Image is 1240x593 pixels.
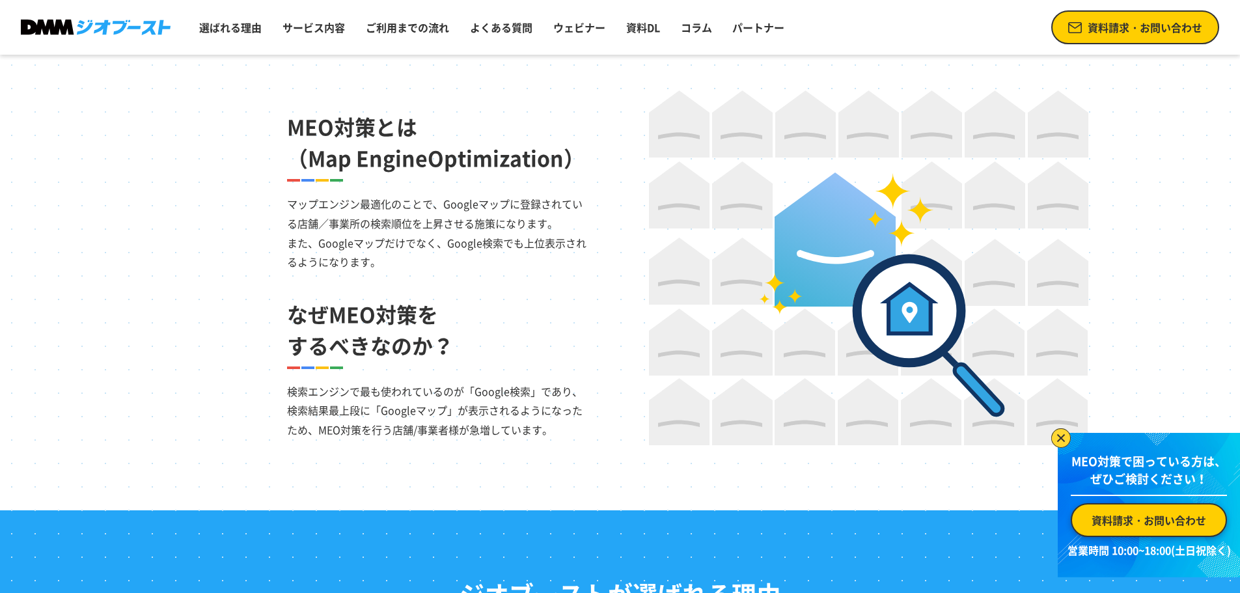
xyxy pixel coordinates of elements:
a: ウェビナー [548,14,611,40]
p: マップエンジン最適化のことで、Googleマップに登録されている店舗／事業所の検索順位を上昇させる施策になります。 また、Googleマップだけでなく、Google検索でも上位表示されるようにな... [287,182,590,271]
img: DMMジオブースト [21,20,171,36]
p: MEO対策で困っている方は、 ぜひご検討ください！ [1071,452,1227,496]
a: パートナー [727,14,790,40]
a: コラム [676,14,717,40]
span: 資料請求・お問い合わせ [1088,20,1202,35]
img: バナーを閉じる [1051,428,1071,448]
a: 資料請求・お問い合わせ [1051,10,1219,44]
p: 検索エンジンで最も使われているのが「Google検索」であり、 検索結果最上段に「Googleマップ」が表示されるようになったため、MEO対策を行う店舗/事業者様が急増しています。 [287,369,590,440]
span: 資料請求・お問い合わせ [1092,512,1206,528]
h2: MEO対策とは （Map EngineOptimization） [287,111,590,174]
a: 資料DL [621,14,665,40]
p: 営業時間 10:00~18:00(土日祝除く) [1066,542,1232,558]
a: よくある質問 [465,14,538,40]
a: 選ばれる理由 [194,14,267,40]
a: 資料請求・お問い合わせ [1071,503,1227,537]
h2: なぜMEO対策を するべきなのか？ [287,299,590,361]
a: サービス内容 [277,14,350,40]
a: ご利用までの流れ [361,14,454,40]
